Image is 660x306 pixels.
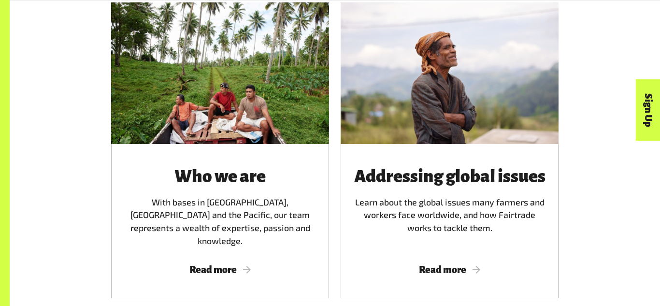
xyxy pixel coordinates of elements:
[123,167,317,186] h3: Who we are
[341,2,559,299] a: Addressing global issuesLearn about the global issues many farmers and workers face worldwide, an...
[352,264,547,275] span: Read more
[123,167,317,248] div: With bases in [GEOGRAPHIC_DATA], [GEOGRAPHIC_DATA] and the Pacific, our team represents a wealth ...
[123,264,317,275] span: Read more
[352,167,547,248] div: Learn about the global issues many farmers and workers face worldwide, and how Fairtrade works to...
[111,2,329,299] a: Who we areWith bases in [GEOGRAPHIC_DATA], [GEOGRAPHIC_DATA] and the Pacific, our team represents...
[352,167,547,186] h3: Addressing global issues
